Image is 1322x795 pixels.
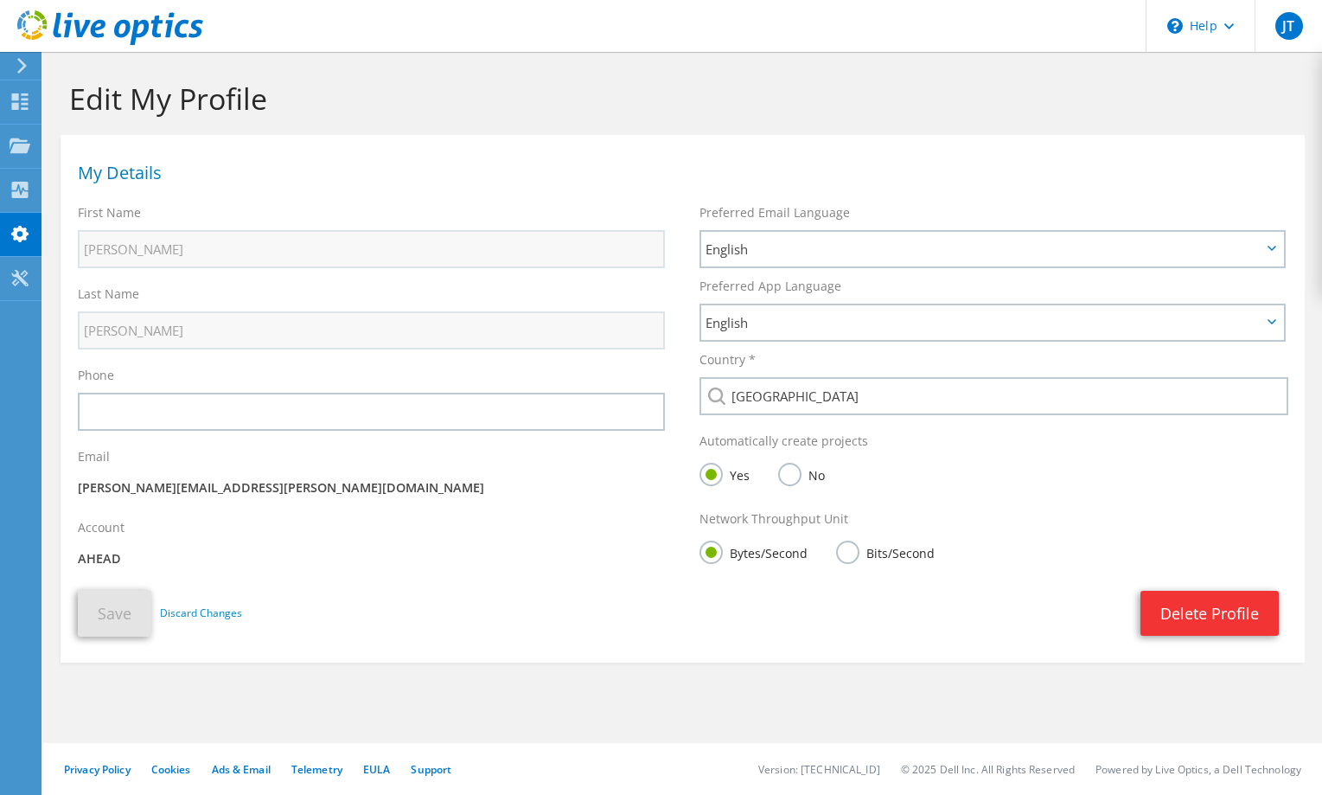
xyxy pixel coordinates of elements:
a: Discard Changes [160,604,242,623]
label: Automatically create projects [699,433,868,450]
a: Cookies [151,762,191,777]
li: Powered by Live Optics, a Dell Technology [1095,762,1301,777]
label: Last Name [78,285,139,303]
a: Support [411,762,451,777]
label: Email [78,448,110,465]
button: Save [78,590,151,637]
label: Bytes/Second [699,541,808,562]
a: Ads & Email [212,762,271,777]
li: © 2025 Dell Inc. All Rights Reserved [901,762,1075,777]
p: AHEAD [78,549,665,568]
li: Version: [TECHNICAL_ID] [758,762,880,777]
label: Bits/Second [836,541,935,562]
label: Preferred App Language [699,278,841,295]
label: Phone [78,367,114,384]
a: Telemetry [291,762,342,777]
a: Privacy Policy [64,762,131,777]
label: Yes [699,463,750,484]
span: English [706,312,1261,333]
label: Country * [699,351,756,369]
label: Account [78,519,125,536]
svg: \n [1167,18,1183,34]
span: JT [1275,12,1303,40]
h1: Edit My Profile [69,80,1287,117]
label: Network Throughput Unit [699,510,848,528]
label: Preferred Email Language [699,204,850,221]
h1: My Details [78,164,1279,182]
label: First Name [78,204,141,221]
a: Delete Profile [1140,591,1279,636]
span: English [706,239,1261,260]
a: EULA [363,762,390,777]
label: No [778,463,825,484]
p: [PERSON_NAME][EMAIL_ADDRESS][PERSON_NAME][DOMAIN_NAME] [78,478,665,497]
